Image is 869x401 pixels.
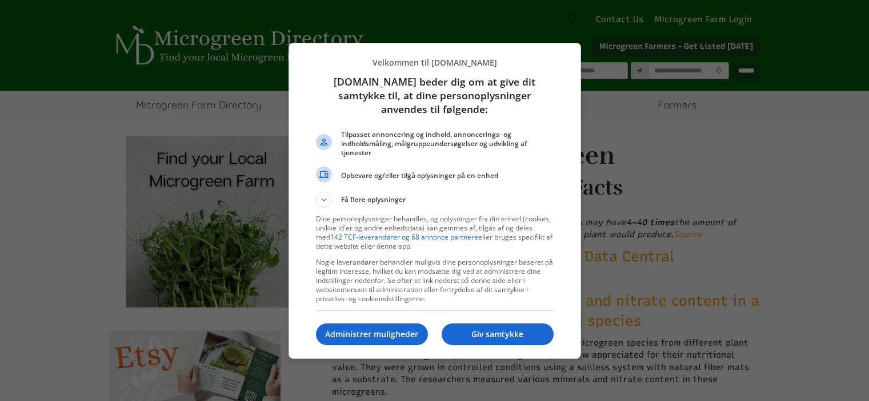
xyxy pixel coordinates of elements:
[442,323,554,345] button: Giv samtykke
[316,192,554,208] button: Få flere oplysninger
[316,57,554,68] p: Velkommen til [DOMAIN_NAME]
[316,329,428,340] p: Administrer muligheder
[316,323,428,345] button: Administrer muligheder
[341,171,554,180] span: Opbevare og/eller tilgå oplysninger på en enhed
[316,258,554,303] p: Nogle leverandører behandler muligvis dine personoplysninger baseret på legitim interesse, hvilke...
[289,43,581,359] div: microgreen.directory beder dig om at give dit samtykke til, at dine personoplysninger anvendes ti...
[341,130,554,157] span: Tilpasset annoncering og indhold, annoncerings- og indholdsmåling, målgruppeundersøgelser og udvi...
[316,75,554,116] h1: [DOMAIN_NAME] beder dig om at give dit samtykke til, at dine personoplysninger anvendes til følge...
[316,214,554,251] p: Dine personoplysninger behandles, og oplysninger fra din enhed (cookies, unikke id'er og andre en...
[330,232,478,242] a: 142 TCF-leverandører og 68 annonce partnere
[341,195,406,208] span: Få flere oplysninger
[442,329,554,340] p: Giv samtykke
